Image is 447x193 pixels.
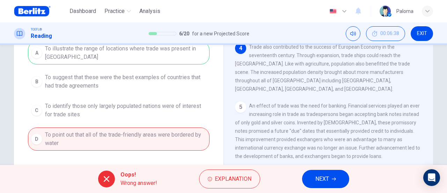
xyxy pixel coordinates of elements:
[235,103,420,159] span: An effect of trade was the need for banking. Financial services played an ever increasing role in...
[423,169,440,186] div: Open Intercom Messenger
[366,26,405,41] button: 00:06:38
[67,5,99,18] button: Dashboard
[417,31,427,36] span: EXIT
[192,29,249,38] span: for a new Projected Score
[366,26,405,41] div: Hide
[315,174,329,184] span: NEXT
[31,27,42,32] span: TOEFL®
[302,170,349,188] button: NEXT
[69,7,96,15] span: Dashboard
[380,31,399,36] span: 00:06:38
[14,4,67,18] a: Berlitz Brasil logo
[31,32,52,40] h1: Reading
[137,5,163,18] button: Analysis
[120,171,157,179] span: Oops!
[139,7,160,15] span: Analysis
[235,43,246,54] div: 4
[380,6,391,17] img: Profile picture
[14,4,51,18] img: Berlitz Brasil logo
[199,170,260,188] button: Explanation
[329,9,337,14] img: en
[179,29,189,38] span: 6 / 20
[120,179,157,187] span: Wrong answer!
[215,174,251,184] span: Explanation
[104,7,125,15] span: Practice
[396,7,413,15] div: Paloma
[411,26,433,41] button: EXIT
[102,5,134,18] button: Practice
[235,102,246,113] div: 5
[346,26,360,41] div: Mute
